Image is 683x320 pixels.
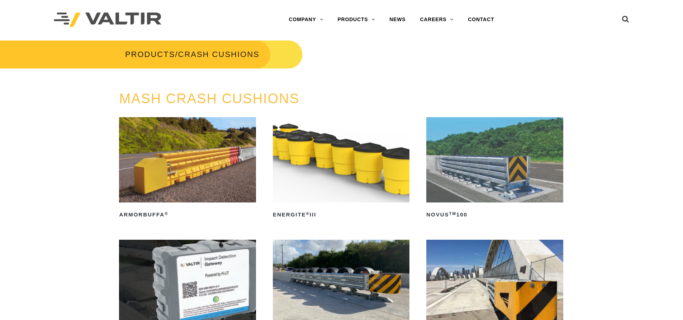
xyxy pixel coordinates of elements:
[449,211,456,216] sup: TM
[330,13,382,27] a: PRODUCTS
[461,13,501,27] a: CONTACT
[125,50,175,59] a: PRODUCTS
[426,209,563,220] h2: NOVUS 100
[426,117,563,220] a: NOVUSTM100
[273,117,409,220] a: ENERGITE®III
[119,209,256,220] h2: ArmorBuffa
[54,13,161,27] img: Valtir
[281,13,330,27] a: COMPANY
[273,209,409,220] h2: ENERGITE III
[165,211,168,216] sup: ®
[119,117,256,220] a: ArmorBuffa®
[382,13,413,27] a: NEWS
[306,211,310,216] sup: ®
[119,91,299,106] a: MASH CRASH CUSHIONS
[178,50,260,59] span: CRASH CUSHIONS
[413,13,461,27] a: CAREERS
